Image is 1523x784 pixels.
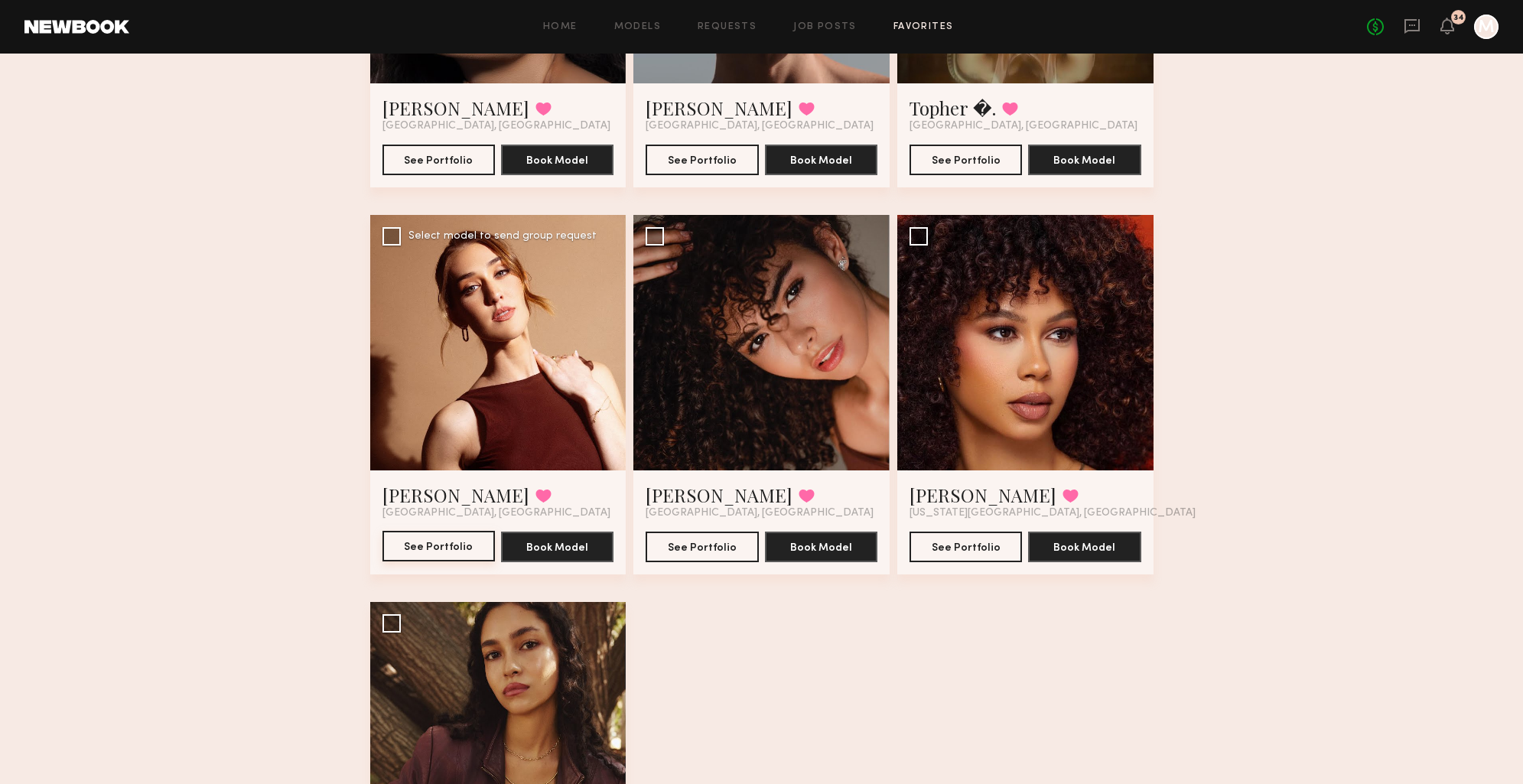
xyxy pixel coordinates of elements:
[382,120,610,132] span: [GEOGRAPHIC_DATA], [GEOGRAPHIC_DATA]
[1474,15,1499,39] a: M
[543,22,578,32] a: Home
[698,22,757,32] a: Requests
[1028,532,1141,562] button: Book Model
[501,153,613,166] a: Book Model
[1028,540,1141,553] a: Book Model
[910,96,996,120] a: Topher �.
[893,22,954,32] a: Favorites
[501,540,613,553] a: Book Model
[646,145,758,175] button: See Portfolio
[646,483,792,507] a: [PERSON_NAME]
[382,531,495,561] button: See Portfolio
[382,532,495,562] a: See Portfolio
[1028,153,1141,166] a: Book Model
[382,483,529,507] a: [PERSON_NAME]
[765,145,877,175] button: Book Model
[646,120,874,132] span: [GEOGRAPHIC_DATA], [GEOGRAPHIC_DATA]
[765,532,877,562] button: Book Model
[501,145,613,175] button: Book Model
[501,532,613,562] button: Book Model
[646,532,758,562] button: See Portfolio
[646,96,792,120] a: [PERSON_NAME]
[614,22,661,32] a: Models
[910,483,1056,507] a: [PERSON_NAME]
[910,120,1137,132] span: [GEOGRAPHIC_DATA], [GEOGRAPHIC_DATA]
[765,540,877,553] a: Book Model
[1028,145,1141,175] button: Book Model
[765,153,877,166] a: Book Model
[646,507,874,519] span: [GEOGRAPHIC_DATA], [GEOGRAPHIC_DATA]
[910,507,1196,519] span: [US_STATE][GEOGRAPHIC_DATA], [GEOGRAPHIC_DATA]
[408,231,597,242] div: Select model to send group request
[382,145,495,175] button: See Portfolio
[910,532,1022,562] button: See Portfolio
[382,96,529,120] a: [PERSON_NAME]
[793,22,857,32] a: Job Posts
[1453,14,1464,22] div: 34
[382,507,610,519] span: [GEOGRAPHIC_DATA], [GEOGRAPHIC_DATA]
[910,145,1022,175] button: See Portfolio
